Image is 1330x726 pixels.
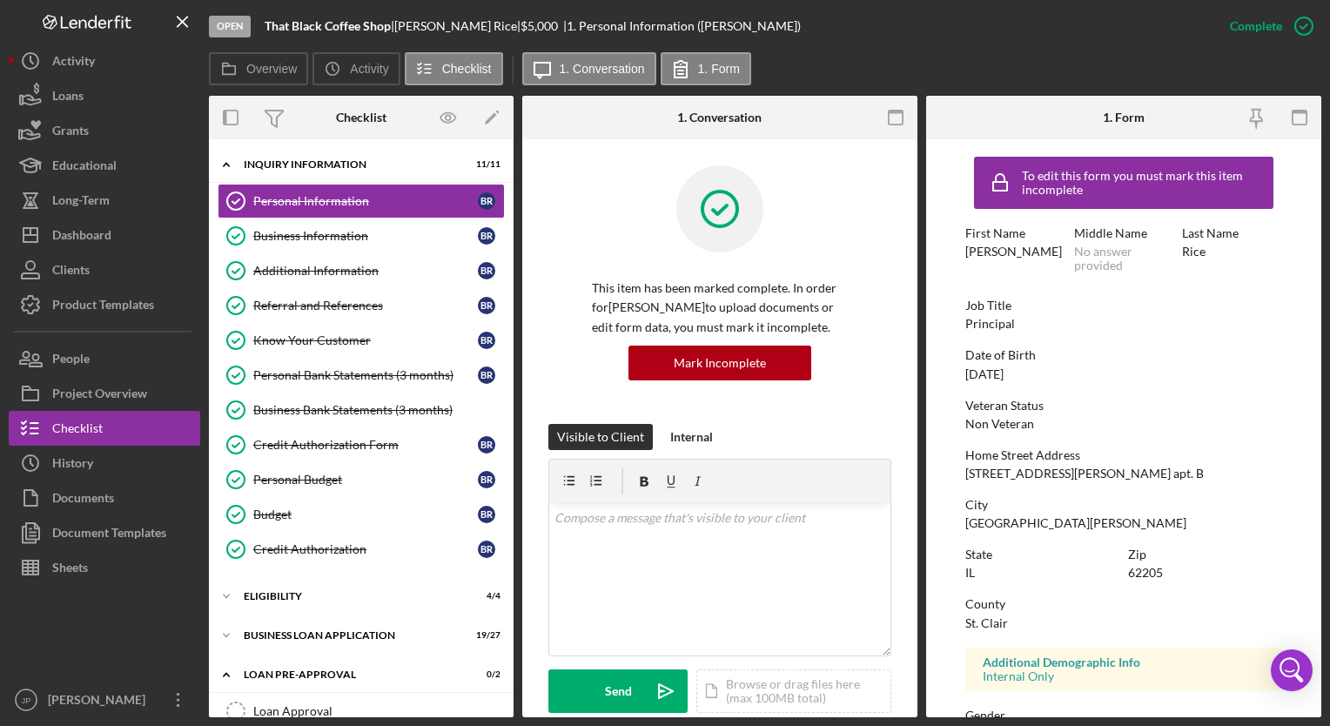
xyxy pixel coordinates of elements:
div: INQUIRY INFORMATION [244,159,457,170]
div: Internal Only [983,669,1264,683]
label: Activity [350,62,388,76]
button: Dashboard [9,218,200,252]
a: Referral and ReferencesBR [218,288,505,323]
button: Checklist [405,52,503,85]
div: B R [478,506,495,523]
p: This item has been marked complete. In order for [PERSON_NAME] to upload documents or edit form d... [592,279,848,337]
button: Visible to Client [548,424,653,450]
div: Additional Demographic Info [983,655,1264,669]
div: Principal [965,317,1015,331]
div: Product Templates [52,287,154,326]
div: 62205 [1128,566,1163,580]
div: Visible to Client [557,424,644,450]
div: Checklist [336,111,386,124]
button: 1. Conversation [522,52,656,85]
div: LOAN PRE-APPROVAL [244,669,457,680]
div: Loan Approval [253,704,504,718]
label: 1. Conversation [560,62,645,76]
div: 0 / 2 [469,669,500,680]
button: Documents [9,481,200,515]
div: Clients [52,252,90,292]
button: People [9,341,200,376]
div: To edit this form you must mark this item incomplete [1022,169,1268,197]
div: B R [478,332,495,349]
div: Personal Budget [253,473,478,487]
a: BudgetBR [218,497,505,532]
div: | [265,19,394,33]
a: Personal InformationBR [218,184,505,218]
div: Credit Authorization [253,542,478,556]
button: Grants [9,113,200,148]
div: B R [478,297,495,314]
div: County [965,597,1281,611]
div: Checklist [52,411,103,450]
div: Loans [52,78,84,118]
div: Internal [670,424,713,450]
div: [GEOGRAPHIC_DATA][PERSON_NAME] [965,516,1186,530]
div: First Name [965,226,1065,240]
button: Activity [9,44,200,78]
button: Mark Incomplete [628,346,811,380]
div: Gender [965,709,1281,723]
a: Checklist [9,411,200,446]
button: Project Overview [9,376,200,411]
div: B R [478,227,495,245]
button: History [9,446,200,481]
div: No answer provided [1074,245,1173,272]
div: | 1. Personal Information ([PERSON_NAME]) [563,19,801,33]
div: Personal Bank Statements (3 months) [253,368,478,382]
div: Business Bank Statements (3 months) [253,403,504,417]
div: People [52,341,90,380]
div: B R [478,262,495,279]
button: Internal [662,424,722,450]
div: Date of Birth [965,348,1281,362]
div: [PERSON_NAME] [965,245,1062,259]
div: Educational [52,148,117,187]
button: Document Templates [9,515,200,550]
div: 11 / 11 [469,159,500,170]
div: Activity [52,44,95,83]
div: Last Name [1182,226,1281,240]
div: [STREET_ADDRESS][PERSON_NAME] apt. B [965,467,1204,481]
a: Additional InformationBR [218,253,505,288]
div: Referral and References [253,299,478,313]
div: Job Title [965,299,1281,313]
a: Personal BudgetBR [218,462,505,497]
button: Clients [9,252,200,287]
label: 1. Form [698,62,740,76]
button: Activity [312,52,400,85]
button: 1. Form [661,52,751,85]
button: JP[PERSON_NAME] [9,682,200,717]
div: Complete [1230,9,1282,44]
div: State [965,548,1119,561]
div: 1. Conversation [677,111,762,124]
div: Veteran Status [965,399,1281,413]
div: [PERSON_NAME] [44,682,157,722]
div: Additional Information [253,264,478,278]
div: Sheets [52,550,88,589]
div: BUSINESS LOAN APPLICATION [244,630,457,641]
div: St. Clair [965,616,1008,630]
div: Zip [1128,548,1282,561]
div: Rice [1182,245,1206,259]
button: Send [548,669,688,713]
div: Send [605,669,632,713]
div: Non Veteran [965,417,1034,431]
span: $5,000 [521,18,558,33]
div: 1. Form [1103,111,1145,124]
div: Budget [253,508,478,521]
div: [DATE] [965,367,1004,381]
a: Credit AuthorizationBR [218,532,505,567]
div: Open [209,16,251,37]
a: Business InformationBR [218,218,505,253]
div: Know Your Customer [253,333,478,347]
a: Loans [9,78,200,113]
div: 19 / 27 [469,630,500,641]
